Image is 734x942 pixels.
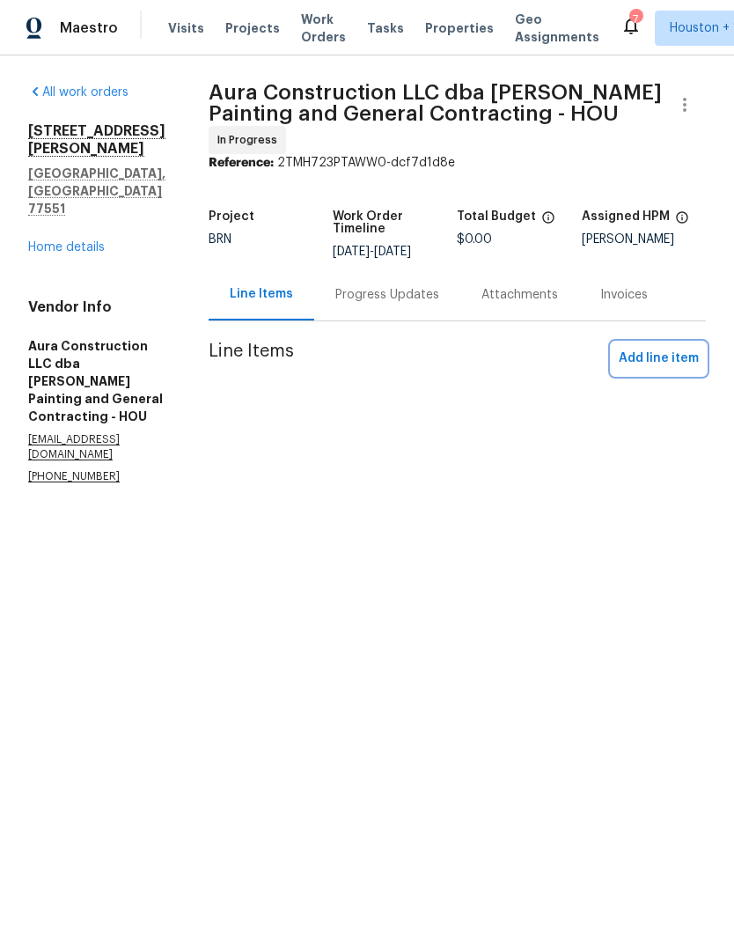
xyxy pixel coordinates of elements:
span: The total cost of line items that have been proposed by Opendoor. This sum includes line items th... [541,210,555,233]
span: Aura Construction LLC dba [PERSON_NAME] Painting and General Contracting - HOU [209,82,662,124]
span: [DATE] [374,246,411,258]
span: Work Orders [301,11,346,46]
span: Maestro [60,19,118,37]
h4: Vendor Info [28,298,166,316]
a: All work orders [28,86,128,99]
a: Home details [28,241,105,254]
span: Visits [168,19,204,37]
span: Line Items [209,342,612,375]
span: [DATE] [333,246,370,258]
h5: Aura Construction LLC dba [PERSON_NAME] Painting and General Contracting - HOU [28,337,166,425]
div: 2TMH723PTAWW0-dcf7d1d8e [209,154,706,172]
div: Progress Updates [335,286,439,304]
h5: Total Budget [457,210,536,223]
span: $0.00 [457,233,492,246]
div: Attachments [481,286,558,304]
h5: Work Order Timeline [333,210,457,235]
span: Add line item [619,348,699,370]
div: [PERSON_NAME] [582,233,706,246]
b: Reference: [209,157,274,169]
div: Line Items [230,285,293,303]
span: In Progress [217,131,284,149]
div: 7 [629,11,642,28]
div: Invoices [600,286,648,304]
h5: Project [209,210,254,223]
span: Projects [225,19,280,37]
span: Properties [425,19,494,37]
span: The hpm assigned to this work order. [675,210,689,233]
h5: Assigned HPM [582,210,670,223]
span: Tasks [367,22,404,34]
span: BRN [209,233,231,246]
span: - [333,246,411,258]
span: Geo Assignments [515,11,599,46]
button: Add line item [612,342,706,375]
